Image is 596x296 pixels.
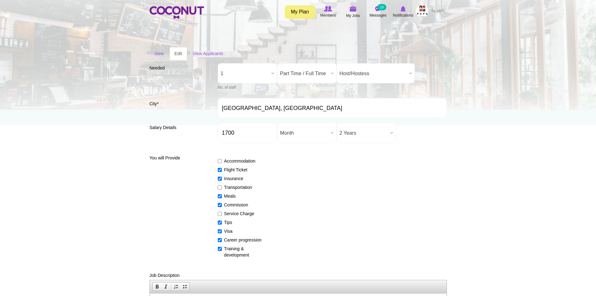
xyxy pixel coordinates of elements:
[341,5,366,19] a: My Jobs My Jobs
[218,177,222,181] input: Insurance
[188,47,228,60] a: View Applicants
[218,159,222,163] input: Accommodation
[366,5,391,19] a: Messages Messages 19
[221,64,269,84] span: 1
[150,272,180,278] label: Job Description
[375,6,381,12] img: Messages
[346,13,360,19] span: My Jobs
[150,65,165,70] span: Needed
[172,283,181,291] a: Insert/Remove Numbered List
[170,47,187,60] a: Edit
[218,238,222,242] input: Career progression
[153,283,161,291] a: Bold
[218,202,263,208] label: Commission
[218,85,277,90] div: No. of staff
[285,5,315,19] a: My Plan
[320,12,336,18] span: Members
[218,229,222,233] input: Visa
[316,5,341,19] a: Browse Members Members
[218,221,222,225] input: Tips
[218,212,222,216] input: Service Charge
[218,219,263,226] label: Tips
[218,210,263,217] label: Service Charge
[218,228,263,234] label: Visa
[280,123,328,143] span: Month
[150,47,169,60] a: View
[218,167,263,173] label: Flight Ticket
[218,237,263,243] label: Career progression
[393,12,413,18] span: Notifications
[218,185,222,190] input: Transportation
[218,194,222,198] input: Meals
[391,5,416,19] a: Notifications Notifications
[218,203,222,207] input: Commission
[369,12,387,18] span: Messages
[218,193,263,199] label: Meals
[218,246,263,258] label: Training & development
[324,6,332,12] img: Browse Members
[400,6,406,12] img: Notifications
[350,6,357,12] img: My Jobs
[428,5,447,17] a: العربية
[150,6,204,19] img: Home
[218,175,263,182] label: Insurance
[218,247,222,251] input: Training & development
[339,64,406,84] span: Host/Hostess
[218,168,222,172] input: Flight Ticket
[150,155,209,161] label: You will Provide
[218,184,263,190] label: Transportation
[157,101,159,106] span: This field is required.
[218,158,263,164] label: Accommodation
[150,125,176,130] span: Salary Details
[181,283,189,291] a: Insert/Remove Bulleted List
[161,283,170,291] a: Italic
[218,123,277,143] input: Salary in USD
[339,123,388,143] span: 2 Years
[150,101,209,111] label: City
[280,64,328,84] span: Part Time / Full Time
[377,4,386,10] small: 19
